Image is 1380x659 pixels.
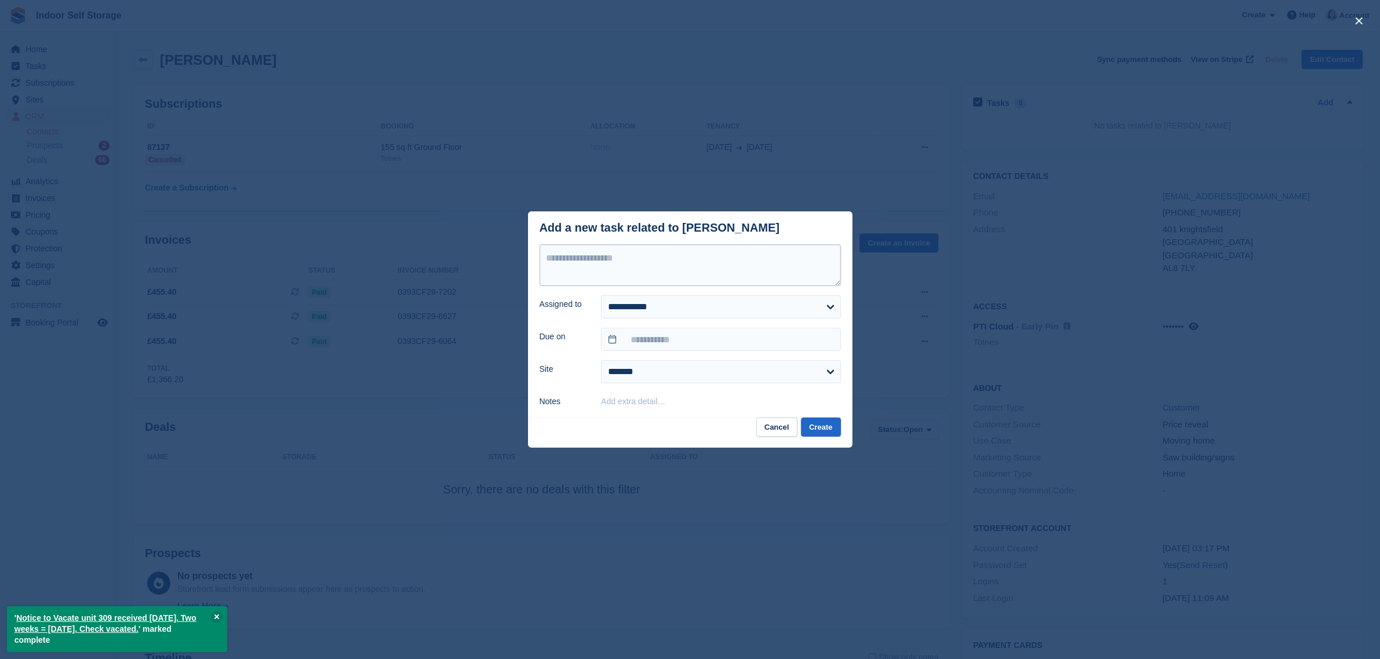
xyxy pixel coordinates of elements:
label: Due on [540,331,588,343]
div: Add a new task related to [PERSON_NAME] [540,221,780,235]
button: Create [801,418,840,437]
a: Notice to Vacate unit 309 received [DATE]. Two weeks = [DATE]. Check vacated. [14,613,196,634]
label: Notes [540,396,588,408]
button: Cancel [756,418,798,437]
label: Assigned to [540,298,588,310]
p: ' ' marked complete [7,606,227,652]
button: Add extra detail… [601,397,665,406]
button: close [1350,12,1368,30]
label: Site [540,363,588,375]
